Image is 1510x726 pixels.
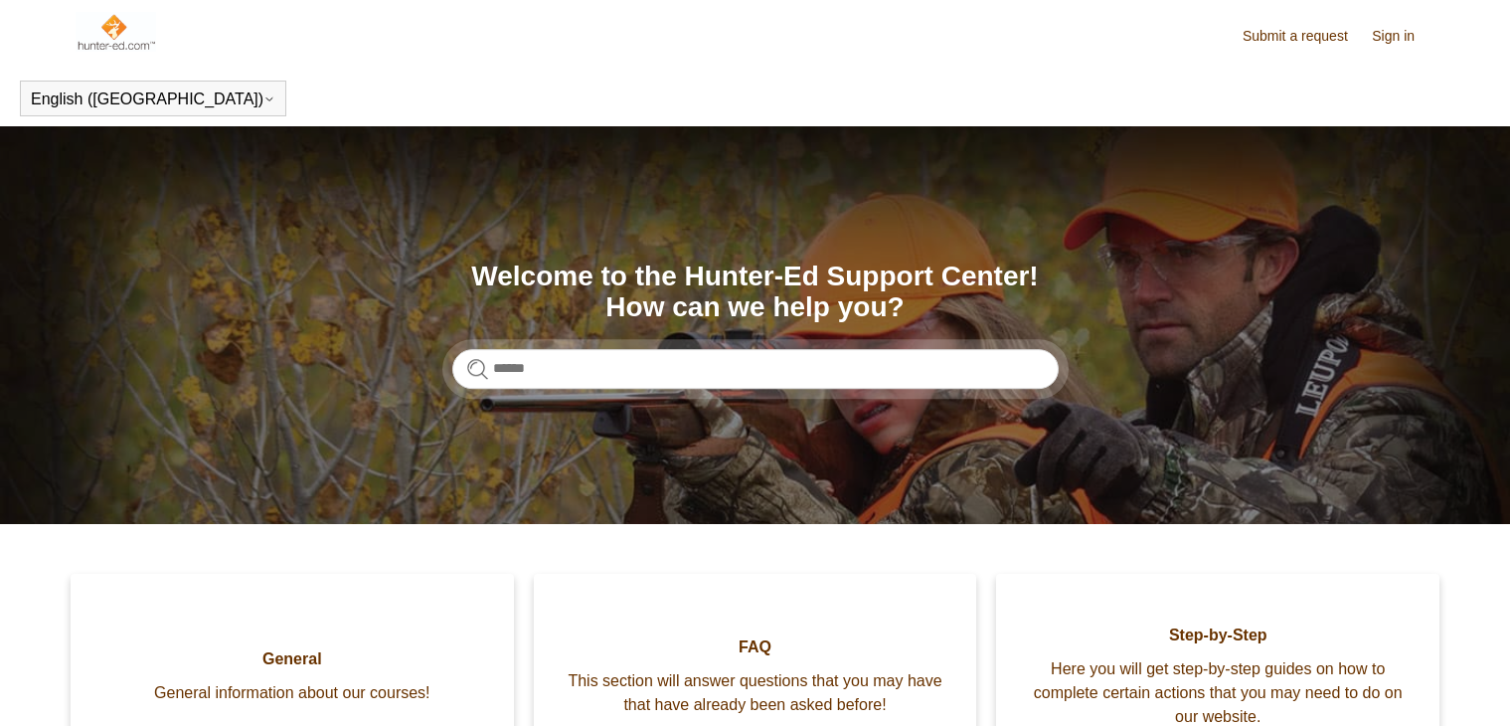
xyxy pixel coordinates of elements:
input: Search [452,349,1059,389]
a: Submit a request [1243,26,1368,47]
span: FAQ [564,635,947,659]
span: General information about our courses! [100,681,484,705]
span: General [100,647,484,671]
a: Sign in [1372,26,1434,47]
h1: Welcome to the Hunter-Ed Support Center! How can we help you? [452,262,1059,323]
span: This section will answer questions that you may have that have already been asked before! [564,669,947,717]
img: Hunter-Ed Help Center home page [76,12,156,52]
button: English ([GEOGRAPHIC_DATA]) [31,91,275,108]
span: Step-by-Step [1026,624,1410,647]
div: Chat Support [1382,659,1496,711]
